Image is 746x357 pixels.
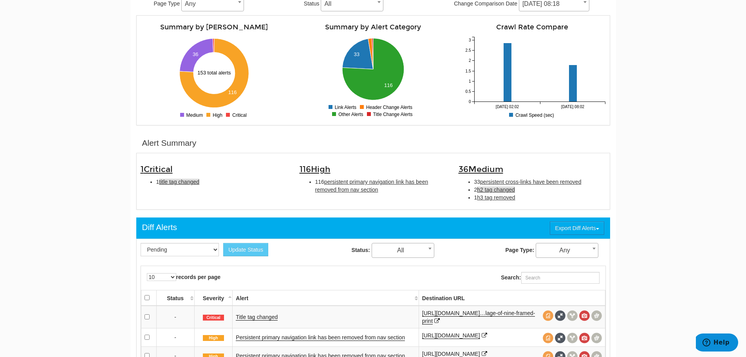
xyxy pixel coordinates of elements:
[468,164,503,174] span: Medium
[459,164,503,174] span: 36
[422,310,535,324] a: [URL][DOMAIN_NAME]…lage-of-nine-framed-print
[505,247,534,253] strong: Page Type:
[315,179,428,193] span: persistent primary navigation link has been removed from nav section
[372,245,434,256] span: All
[468,58,471,63] tspan: 2
[203,315,224,321] span: Critical
[315,178,447,194] li: 116
[156,178,288,186] li: 1
[422,332,480,339] a: [URL][DOMAIN_NAME]
[459,24,606,31] h4: Crawl Rate Compare
[194,290,233,306] th: Severity: activate to sort column descending
[236,334,405,341] a: Persistent primary navigation link has been removed from nav section
[555,310,565,321] span: Full Source Diff
[147,273,221,281] label: records per page
[477,194,515,201] span: h3 tag removed
[468,100,471,104] tspan: 0
[454,0,517,7] span: Change Comparison Date
[521,272,600,284] input: Search:
[142,221,177,233] div: Diff Alerts
[567,333,578,343] span: View headers
[474,186,606,194] li: 2
[536,245,598,256] span: Any
[591,333,602,343] span: Compare screenshots
[567,310,578,321] span: View headers
[141,24,288,31] h4: Summary by [PERSON_NAME]
[696,333,738,353] iframe: Opens a widget where you can find more information
[311,164,331,174] span: High
[495,105,519,109] tspan: [DATE] 02:02
[465,48,471,53] tspan: 2.5
[555,333,565,343] span: Full Source Diff
[147,273,176,281] select: records per page
[465,89,471,94] tspan: 0.5
[141,164,173,174] span: 1
[468,38,471,42] tspan: 3
[591,310,602,321] span: Compare screenshots
[543,333,553,343] span: View source
[156,290,194,306] th: Status: activate to sort column ascending
[536,243,598,258] span: Any
[550,221,604,235] button: Export Diff Alerts
[372,243,434,258] span: All
[480,179,581,185] span: persistent cross-links have been removed
[203,335,224,341] span: High
[579,333,590,343] span: View screenshot
[233,290,419,306] th: Alert: activate to sort column ascending
[543,310,553,321] span: View source
[156,328,194,346] td: -
[419,290,605,306] th: Destination URL
[352,247,370,253] strong: Status:
[304,0,320,7] span: Status
[477,187,515,193] span: h2 tag changed
[468,79,471,83] tspan: 1
[154,0,180,7] span: Page Type
[474,178,606,186] li: 33
[579,310,590,321] span: View screenshot
[144,164,173,174] span: Critical
[156,306,194,328] td: -
[197,70,231,76] text: 153 total alerts
[474,194,606,201] li: 1
[159,179,199,185] span: title tag changed
[300,164,331,174] span: 116
[501,272,599,284] label: Search:
[236,314,278,321] a: Title tag changed
[561,105,584,109] tspan: [DATE] 08:02
[465,69,471,73] tspan: 1.5
[300,24,447,31] h4: Summary by Alert Category
[223,243,268,256] button: Update Status
[142,137,197,149] div: Alert Summary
